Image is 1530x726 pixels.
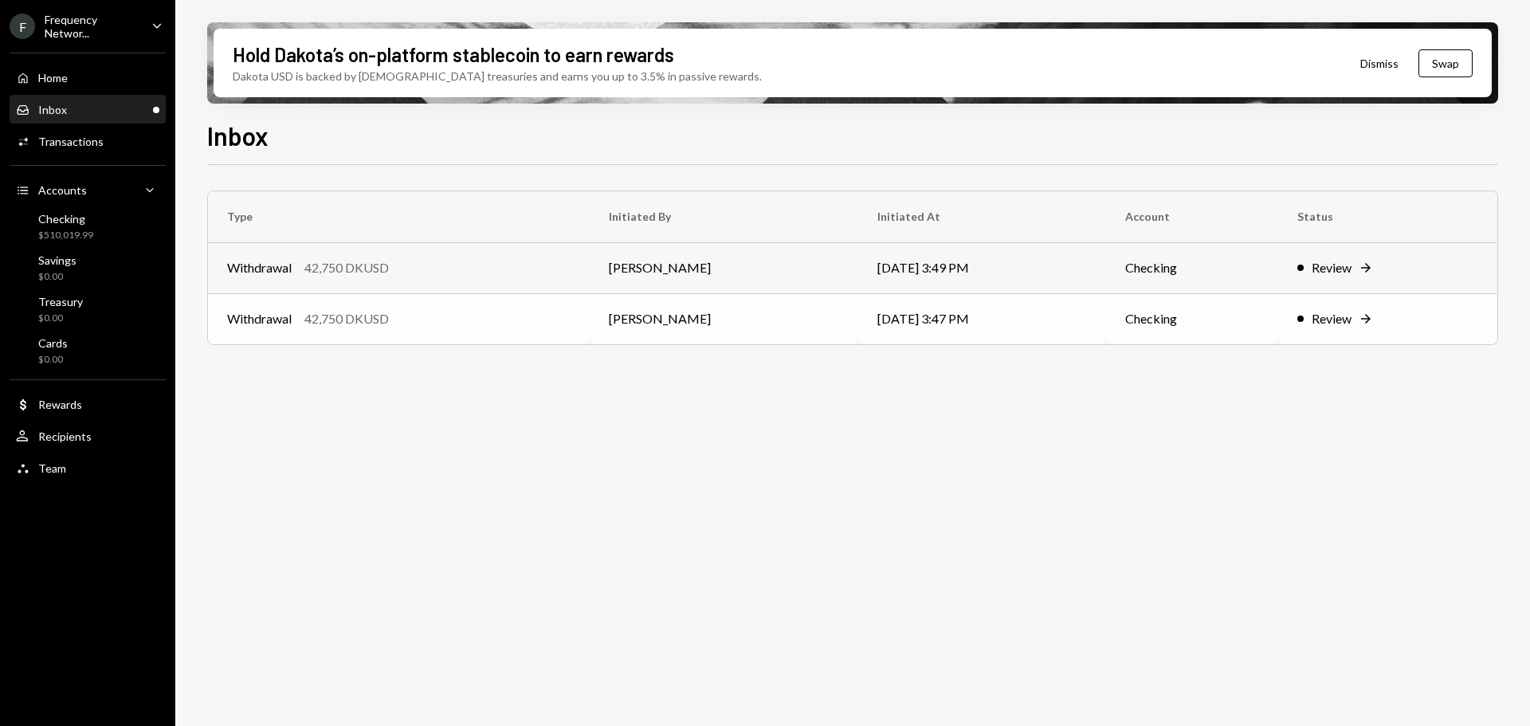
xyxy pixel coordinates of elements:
[38,312,83,325] div: $0.00
[1106,242,1278,293] td: Checking
[38,398,82,411] div: Rewards
[1340,45,1418,82] button: Dismiss
[38,336,68,350] div: Cards
[10,390,166,418] a: Rewards
[38,295,83,308] div: Treasury
[590,293,857,344] td: [PERSON_NAME]
[858,293,1106,344] td: [DATE] 3:47 PM
[590,242,857,293] td: [PERSON_NAME]
[304,258,389,277] div: 42,750 DKUSD
[590,191,857,242] th: Initiated By
[10,14,35,39] div: F
[38,270,76,284] div: $0.00
[1418,49,1473,77] button: Swap
[38,229,93,242] div: $510,019.99
[227,258,292,277] div: Withdrawal
[208,191,590,242] th: Type
[45,13,139,40] div: Frequency Networ...
[207,120,269,151] h1: Inbox
[38,461,66,475] div: Team
[38,135,104,148] div: Transactions
[1312,258,1351,277] div: Review
[10,175,166,204] a: Accounts
[10,63,166,92] a: Home
[10,249,166,287] a: Savings$0.00
[1278,191,1497,242] th: Status
[304,309,389,328] div: 42,750 DKUSD
[10,332,166,370] a: Cards$0.00
[10,422,166,450] a: Recipients
[38,71,68,84] div: Home
[10,290,166,328] a: Treasury$0.00
[10,127,166,155] a: Transactions
[38,430,92,443] div: Recipients
[858,191,1106,242] th: Initiated At
[233,41,674,68] div: Hold Dakota’s on-platform stablecoin to earn rewards
[10,453,166,482] a: Team
[1106,191,1278,242] th: Account
[233,68,762,84] div: Dakota USD is backed by [DEMOGRAPHIC_DATA] treasuries and earns you up to 3.5% in passive rewards.
[38,103,67,116] div: Inbox
[227,309,292,328] div: Withdrawal
[38,212,93,226] div: Checking
[10,207,166,245] a: Checking$510,019.99
[38,253,76,267] div: Savings
[858,242,1106,293] td: [DATE] 3:49 PM
[1106,293,1278,344] td: Checking
[38,183,87,197] div: Accounts
[10,95,166,124] a: Inbox
[38,353,68,367] div: $0.00
[1312,309,1351,328] div: Review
